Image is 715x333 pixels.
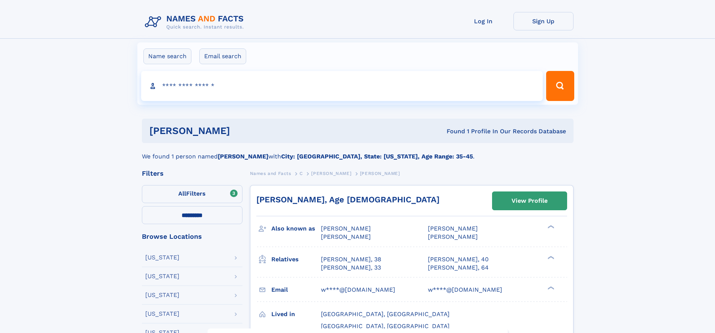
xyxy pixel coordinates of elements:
[145,311,179,317] div: [US_STATE]
[513,12,574,30] a: Sign Up
[321,233,371,240] span: [PERSON_NAME]
[300,171,303,176] span: C
[321,310,450,318] span: [GEOGRAPHIC_DATA], [GEOGRAPHIC_DATA]
[311,169,351,178] a: [PERSON_NAME]
[145,292,179,298] div: [US_STATE]
[141,71,543,101] input: search input
[428,225,478,232] span: [PERSON_NAME]
[492,192,567,210] a: View Profile
[281,153,473,160] b: City: [GEOGRAPHIC_DATA], State: [US_STATE], Age Range: 35-45
[428,255,489,264] a: [PERSON_NAME], 40
[178,190,186,197] span: All
[300,169,303,178] a: C
[145,255,179,261] div: [US_STATE]
[546,225,555,229] div: ❯
[428,233,478,240] span: [PERSON_NAME]
[142,12,250,32] img: Logo Names and Facts
[546,285,555,290] div: ❯
[360,171,400,176] span: [PERSON_NAME]
[512,192,548,209] div: View Profile
[546,71,574,101] button: Search Button
[271,222,321,235] h3: Also known as
[250,169,291,178] a: Names and Facts
[338,127,566,136] div: Found 1 Profile In Our Records Database
[145,273,179,279] div: [US_STATE]
[142,143,574,161] div: We found 1 person named with .
[321,264,381,272] a: [PERSON_NAME], 33
[271,253,321,266] h3: Relatives
[321,322,450,330] span: [GEOGRAPHIC_DATA], [GEOGRAPHIC_DATA]
[143,48,191,64] label: Name search
[311,171,351,176] span: [PERSON_NAME]
[256,195,440,204] a: [PERSON_NAME], Age [DEMOGRAPHIC_DATA]
[218,153,268,160] b: [PERSON_NAME]
[321,225,371,232] span: [PERSON_NAME]
[149,126,339,136] h1: [PERSON_NAME]
[271,283,321,296] h3: Email
[546,255,555,260] div: ❯
[428,264,489,272] a: [PERSON_NAME], 64
[271,308,321,321] h3: Lived in
[142,233,242,240] div: Browse Locations
[453,12,513,30] a: Log In
[199,48,246,64] label: Email search
[142,185,242,203] label: Filters
[142,170,242,177] div: Filters
[321,255,381,264] a: [PERSON_NAME], 38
